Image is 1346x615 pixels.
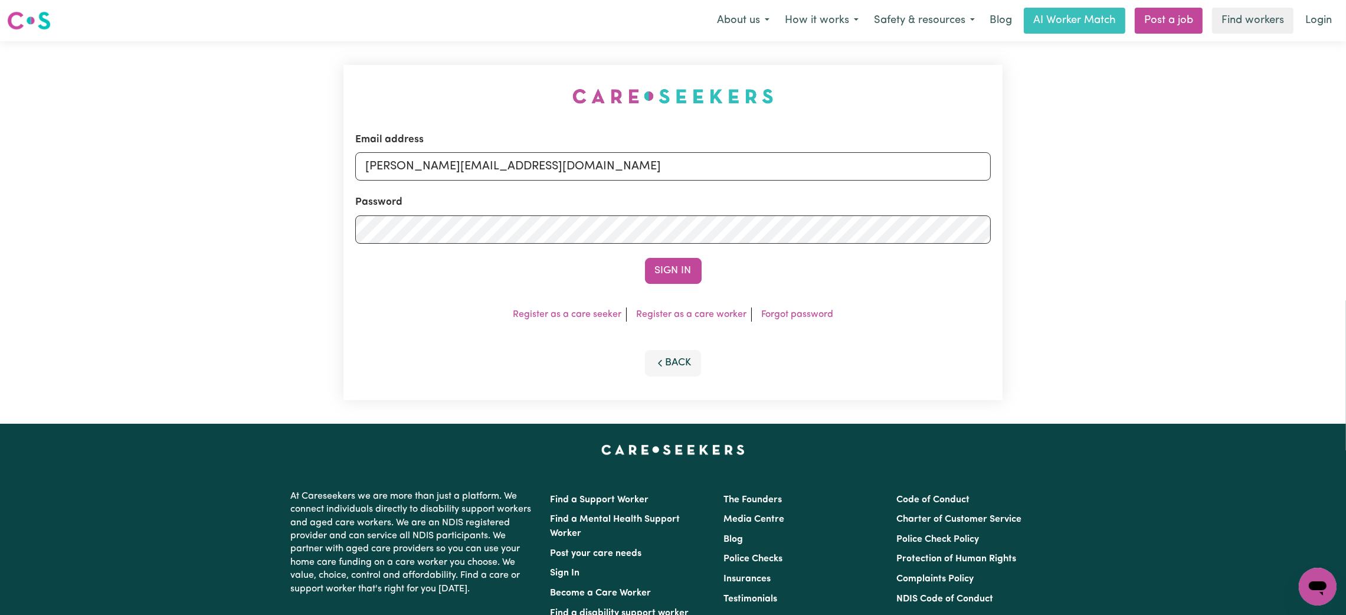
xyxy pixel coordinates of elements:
a: Testimonials [723,594,777,604]
label: Password [355,195,402,210]
a: Careseekers logo [7,7,51,34]
a: Post your care needs [551,549,642,558]
button: Back [645,350,702,376]
a: Code of Conduct [896,495,970,505]
p: At Careseekers we are more than just a platform. We connect individuals directly to disability su... [291,485,536,600]
a: NDIS Code of Conduct [896,594,993,604]
a: Complaints Policy [896,574,974,584]
a: Charter of Customer Service [896,515,1021,524]
button: How it works [777,8,866,33]
button: Safety & resources [866,8,983,33]
input: Email address [355,152,991,181]
a: Blog [983,8,1019,34]
a: Find a Mental Health Support Worker [551,515,680,538]
a: Find a Support Worker [551,495,649,505]
button: Sign In [645,258,702,284]
a: Media Centre [723,515,784,524]
iframe: Button to launch messaging window, conversation in progress [1299,568,1337,606]
a: Forgot password [761,310,833,319]
a: Register as a care seeker [513,310,621,319]
a: Post a job [1135,8,1203,34]
a: AI Worker Match [1024,8,1125,34]
a: Police Checks [723,554,782,564]
a: Police Check Policy [896,535,979,544]
a: Insurances [723,574,771,584]
a: Sign In [551,568,580,578]
a: Become a Care Worker [551,588,651,598]
a: The Founders [723,495,782,505]
a: Register as a care worker [636,310,746,319]
label: Email address [355,132,424,148]
button: About us [709,8,777,33]
a: Protection of Human Rights [896,554,1016,564]
img: Careseekers logo [7,10,51,31]
a: Blog [723,535,743,544]
a: Login [1298,8,1339,34]
a: Careseekers home page [601,445,745,454]
a: Find workers [1212,8,1293,34]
